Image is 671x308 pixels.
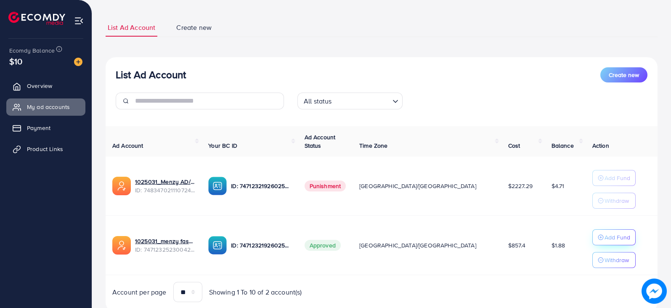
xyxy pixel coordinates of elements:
img: ic-ads-acc.e4c84228.svg [112,177,131,195]
p: Add Fund [605,173,630,183]
span: Your BC ID [208,141,237,150]
span: Create new [176,23,212,32]
button: Add Fund [592,170,636,186]
p: Withdraw [605,196,629,206]
span: List Ad Account [108,23,155,32]
div: <span class='underline'>1025031_Menzy AD/AC 2_1742381195367</span></br>7483470211107242001 [135,178,195,195]
div: <span class='underline'>1025031_menzy fashion_1739531882176</span></br>7471232523004248081 [135,237,195,254]
span: Cost [508,141,520,150]
span: Punishment [305,181,346,191]
span: ID: 7483470211107242001 [135,186,195,194]
span: Create new [609,71,639,79]
span: My ad accounts [27,103,70,111]
span: Balance [552,141,574,150]
img: image [642,279,667,304]
h3: List Ad Account [116,69,186,81]
a: Product Links [6,141,85,157]
span: ID: 7471232523004248081 [135,245,195,254]
p: Withdraw [605,255,629,265]
button: Withdraw [592,193,636,209]
p: ID: 7471232192602521601 [231,181,291,191]
img: logo [8,12,65,25]
span: $4.71 [552,182,565,190]
span: $2227.29 [508,182,533,190]
span: Ecomdy Balance [9,46,55,55]
a: 1025031_Menzy AD/AC 2_1742381195367 [135,178,195,186]
span: $857.4 [508,241,526,250]
span: Product Links [27,145,63,153]
img: ic-ba-acc.ded83a64.svg [208,177,227,195]
a: Payment [6,119,85,136]
p: ID: 7471232192602521601 [231,240,291,250]
span: [GEOGRAPHIC_DATA]/[GEOGRAPHIC_DATA] [359,182,476,190]
a: My ad accounts [6,98,85,115]
input: Search for option [334,93,389,107]
span: Overview [27,82,52,90]
div: Search for option [297,93,403,109]
img: ic-ba-acc.ded83a64.svg [208,236,227,255]
span: $10 [9,55,22,67]
span: Time Zone [359,141,387,150]
span: Account per page [112,287,167,297]
a: Overview [6,77,85,94]
button: Create new [600,67,647,82]
button: Withdraw [592,252,636,268]
span: Approved [305,240,341,251]
span: Payment [27,124,50,132]
span: Ad Account Status [305,133,336,150]
span: $1.88 [552,241,565,250]
img: image [74,58,82,66]
img: ic-ads-acc.e4c84228.svg [112,236,131,255]
img: menu [74,16,84,26]
p: Add Fund [605,232,630,242]
span: [GEOGRAPHIC_DATA]/[GEOGRAPHIC_DATA] [359,241,476,250]
span: Showing 1 To 10 of 2 account(s) [209,287,302,297]
span: Action [592,141,609,150]
span: All status [302,95,334,107]
a: 1025031_menzy fashion_1739531882176 [135,237,195,245]
button: Add Fund [592,229,636,245]
span: Ad Account [112,141,143,150]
